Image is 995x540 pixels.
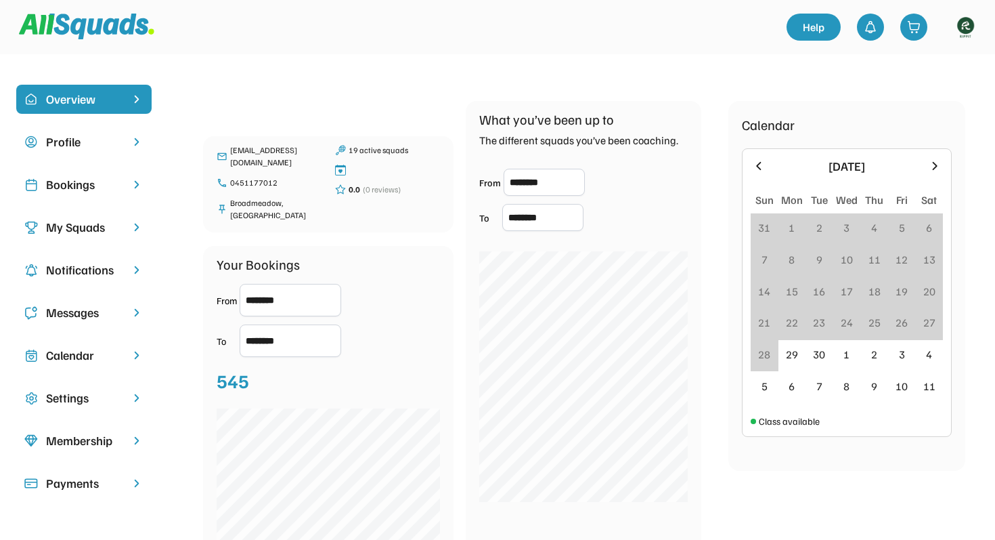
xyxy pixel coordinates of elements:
div: 9 [871,378,877,394]
div: 8 [843,378,849,394]
div: 0451177012 [230,177,322,189]
div: From [217,293,237,308]
img: shopping-cart-01%20%281%29.svg [907,20,921,34]
div: Mon [781,192,803,208]
img: chevron-right.svg [130,392,143,404]
a: Help [787,14,841,41]
div: 545 [217,367,249,395]
div: 0.0 [349,184,360,196]
div: From [479,175,501,190]
div: Sat [921,192,937,208]
div: Messages [46,304,122,322]
img: chevron-right.svg [130,221,143,234]
img: chevron-right.svg [130,306,143,319]
div: 23 [813,314,825,331]
img: Icon%20copy%203.svg [24,221,38,234]
div: 18 [868,283,881,299]
img: Squad%20Logo.svg [19,14,154,39]
img: chevron-right.svg [130,178,143,191]
div: To [217,334,237,348]
img: user-circle.svg [24,136,38,149]
div: 11 [868,251,881,268]
div: Profile [46,133,122,151]
div: Membership [46,432,122,450]
div: 14 [758,283,770,299]
div: 7 [816,378,822,394]
img: Icon%20copy%208.svg [24,434,38,448]
div: 30 [813,346,825,362]
div: 9 [816,251,822,268]
div: 20 [923,283,935,299]
div: 15 [786,283,798,299]
img: chevron-right.svg [130,434,143,447]
div: Broadmeadow, [GEOGRAPHIC_DATA] [230,197,322,222]
div: 10 [895,378,908,394]
div: 8 [789,251,795,268]
img: chevron-right%20copy%203.svg [130,93,143,106]
div: 29 [786,346,798,362]
div: Payments [46,474,122,493]
div: 31 [758,220,770,236]
div: 3 [899,346,905,362]
div: 6 [926,220,932,236]
img: Icon%20copy%202.svg [24,178,38,192]
div: (0 reviews) [363,184,401,196]
img: home-smile.svg [24,93,38,106]
div: Class available [759,414,820,428]
img: Icon%20copy%207.svg [24,349,38,362]
div: [EMAIL_ADDRESS][DOMAIN_NAME] [230,144,322,169]
div: 13 [923,251,935,268]
div: 4 [871,220,877,236]
img: Icon%20copy%205.svg [24,306,38,320]
div: 1 [843,346,849,362]
img: Icon%20copy%2016.svg [24,392,38,405]
div: Bookings [46,175,122,194]
div: 22 [786,314,798,331]
div: 7 [761,251,768,268]
div: 5 [899,220,905,236]
div: 28 [758,346,770,362]
div: 19 [895,283,908,299]
div: [DATE] [774,157,920,175]
div: Thu [865,192,883,208]
img: Icon%20copy%204.svg [24,264,38,277]
div: 17 [841,283,853,299]
div: Overview [46,90,122,108]
div: Your Bookings [217,254,300,274]
div: 19 active squads [349,144,440,157]
div: What you’ve been up to [479,109,614,129]
div: Wed [836,192,858,208]
div: 6 [789,378,795,394]
div: 26 [895,314,908,331]
div: 27 [923,314,935,331]
img: chevron-right.svg [130,477,143,490]
div: Calendar [46,346,122,365]
div: 5 [761,378,768,394]
div: 4 [926,346,932,362]
div: 1 [789,220,795,236]
div: Sun [755,192,774,208]
img: chevron-right.svg [130,264,143,276]
div: Calendar [742,115,795,135]
img: Icon%20%2815%29.svg [24,477,38,491]
img: chevron-right.svg [130,136,143,148]
div: 11 [923,378,935,394]
div: Tue [811,192,828,208]
div: 3 [843,220,849,236]
div: My Squads [46,218,122,236]
div: 24 [841,314,853,331]
div: 25 [868,314,881,331]
div: 21 [758,314,770,331]
div: The different squads you’ve been coaching. [479,132,678,148]
div: Settings [46,389,122,407]
img: https%3A%2F%2F94044dc9e5d3b3599ffa5e2d56a015ce.cdn.bubble.io%2Ff1734594230631x534612339345057700%... [952,14,979,41]
div: 10 [841,251,853,268]
div: Notifications [46,261,122,279]
div: To [479,211,500,225]
div: 2 [816,220,822,236]
img: bell-03%20%281%29.svg [864,20,877,34]
img: chevron-right.svg [130,349,143,362]
div: 2 [871,346,877,362]
div: 16 [813,283,825,299]
div: Fri [896,192,908,208]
